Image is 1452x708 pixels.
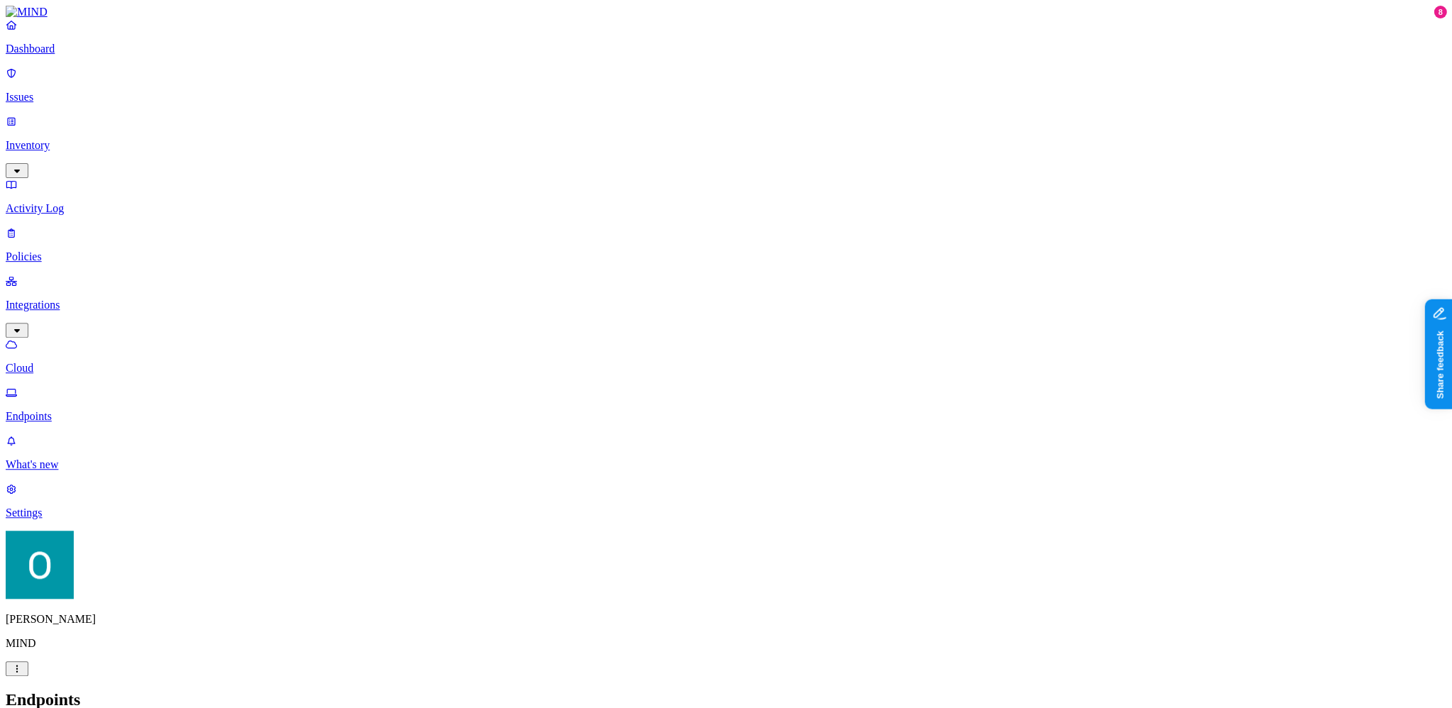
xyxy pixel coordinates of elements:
p: MIND [6,637,1446,650]
p: Endpoints [6,410,1446,423]
p: Inventory [6,139,1446,152]
img: Ofir Englard [6,531,74,599]
p: Policies [6,250,1446,263]
p: Cloud [6,362,1446,375]
img: MIND [6,6,48,18]
p: Settings [6,507,1446,519]
p: [PERSON_NAME] [6,613,1446,626]
p: Issues [6,91,1446,104]
p: Integrations [6,299,1446,311]
p: What's new [6,458,1446,471]
p: Dashboard [6,43,1446,55]
p: Activity Log [6,202,1446,215]
div: 8 [1434,6,1446,18]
